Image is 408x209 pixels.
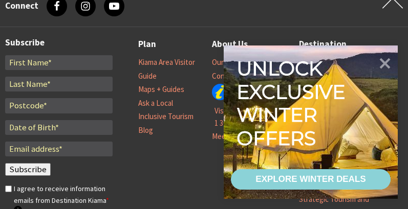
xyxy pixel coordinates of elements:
[5,142,113,156] input: Email address*
[214,118,255,128] a: 1 300 654 262
[212,57,243,67] a: Our Team
[138,37,156,52] a: Plan
[299,37,373,80] a: Destination Kiama Partnership
[5,55,113,70] input: First Name*
[5,37,113,48] h3: Subscribe
[5,1,38,11] h3: Connect
[212,37,248,52] a: About Us
[5,120,113,135] input: Date of Birth*
[5,98,113,113] input: Postcode*
[237,57,350,150] div: Unlock exclusive winter offers
[138,57,195,81] a: Kiama Area Visitor Guide
[212,71,238,81] a: Contact
[138,98,173,108] a: Ask a Local
[231,169,391,190] a: EXPLORE WINTER DEALS
[212,131,264,142] a: Meet the Locals
[138,125,153,135] a: Blog
[255,169,366,190] div: EXPLORE WINTER DEALS
[138,84,184,95] a: Maps + Guides
[214,106,298,116] a: Visitor Information Centre
[5,77,113,91] input: Last Name*
[5,163,51,176] input: Subscribe
[138,111,194,122] a: Inclusive Tourism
